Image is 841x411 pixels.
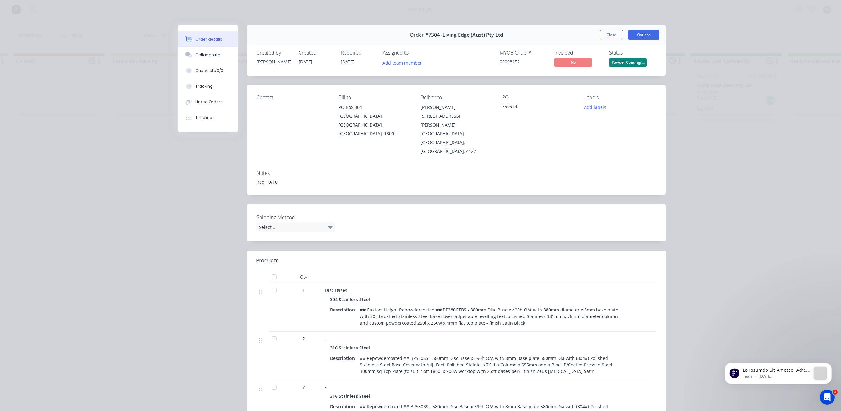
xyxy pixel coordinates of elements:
[325,384,327,390] span: -
[178,47,238,63] button: Collaborate
[609,58,647,68] button: Powder Coating/...
[357,305,629,327] div: ## Custom Height Repowdercoated ## BP380CTBS - 380mm Disc Base x 400h O/A with 380mm diameter x 8...
[195,36,222,42] div: Order details
[338,112,410,138] div: [GEOGRAPHIC_DATA], [GEOGRAPHIC_DATA], [GEOGRAPHIC_DATA], 1300
[256,257,278,264] div: Products
[256,179,656,185] div: Req 10/10
[325,336,327,342] span: -
[325,287,347,293] span: Disc Bases
[27,24,95,29] p: Message from Team, sent 2w ago
[195,52,220,58] div: Collaborate
[27,18,95,378] span: Lo Ipsumdo Sit Ametco, Ad’el seddoe tem inci utlabore etdolor magnaaliq en admi veni quisnost exe...
[357,354,629,376] div: ## Repowdercoated ## BP580SS - 580mm Disc Base x 690h O/A with 8mm Base plate 580mm Dia with (304...
[178,63,238,78] button: Checklists 0/0
[302,384,305,390] span: 7
[330,354,357,363] div: Description
[330,392,372,401] div: 316 Stainless Steel
[420,129,492,156] div: [GEOGRAPHIC_DATA], [GEOGRAPHIC_DATA], [GEOGRAPHIC_DATA], 4127
[330,402,357,411] div: Description
[338,103,410,138] div: PO Box 304[GEOGRAPHIC_DATA], [GEOGRAPHIC_DATA], [GEOGRAPHIC_DATA], 1300
[420,103,492,156] div: [PERSON_NAME] [STREET_ADDRESS][PERSON_NAME][GEOGRAPHIC_DATA], [GEOGRAPHIC_DATA], [GEOGRAPHIC_DATA...
[178,31,238,47] button: Order details
[584,95,656,100] div: Labels
[410,32,442,38] span: Order #7304 -
[341,50,375,56] div: Required
[256,58,291,65] div: [PERSON_NAME]
[302,287,305,294] span: 1
[715,350,841,394] iframe: Intercom notifications message
[502,95,574,100] div: PO
[195,68,223,73] div: Checklists 0/0
[338,95,410,100] div: Bill to
[299,59,312,65] span: [DATE]
[302,335,305,342] span: 2
[330,295,372,304] div: 304 Stainless Steel
[256,214,335,221] label: Shipping Method
[500,58,547,65] div: 00098152
[833,390,838,395] span: 1
[299,50,333,56] div: Created
[442,32,503,38] span: Living Edge (Aust) Pty Ltd
[330,305,357,314] div: Description
[420,95,492,100] div: Deliver to
[383,58,426,67] button: Add team member
[420,103,492,129] div: [PERSON_NAME] [STREET_ADDRESS][PERSON_NAME]
[195,99,223,105] div: Linked Orders
[330,343,372,352] div: 316 Stainless Steel
[600,30,623,40] button: Close
[195,115,212,121] div: Timeline
[820,390,835,405] iframe: Intercom live chat
[256,170,656,176] div: Notes
[383,50,446,56] div: Assigned to
[178,78,238,94] button: Tracking
[256,50,291,56] div: Created by
[502,103,574,112] div: 790964
[609,50,656,56] div: Status
[341,59,355,65] span: [DATE]
[500,50,547,56] div: MYOB Order #
[581,103,610,111] button: Add labels
[554,50,602,56] div: Invoiced
[379,58,426,67] button: Add team member
[628,30,659,40] button: Options
[178,94,238,110] button: Linked Orders
[195,84,213,89] div: Tracking
[338,103,410,112] div: PO Box 304
[609,58,647,66] span: Powder Coating/...
[256,95,328,100] div: Contact
[178,110,238,126] button: Timeline
[285,271,322,283] div: Qty
[554,58,592,66] span: No
[256,222,335,232] div: Select...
